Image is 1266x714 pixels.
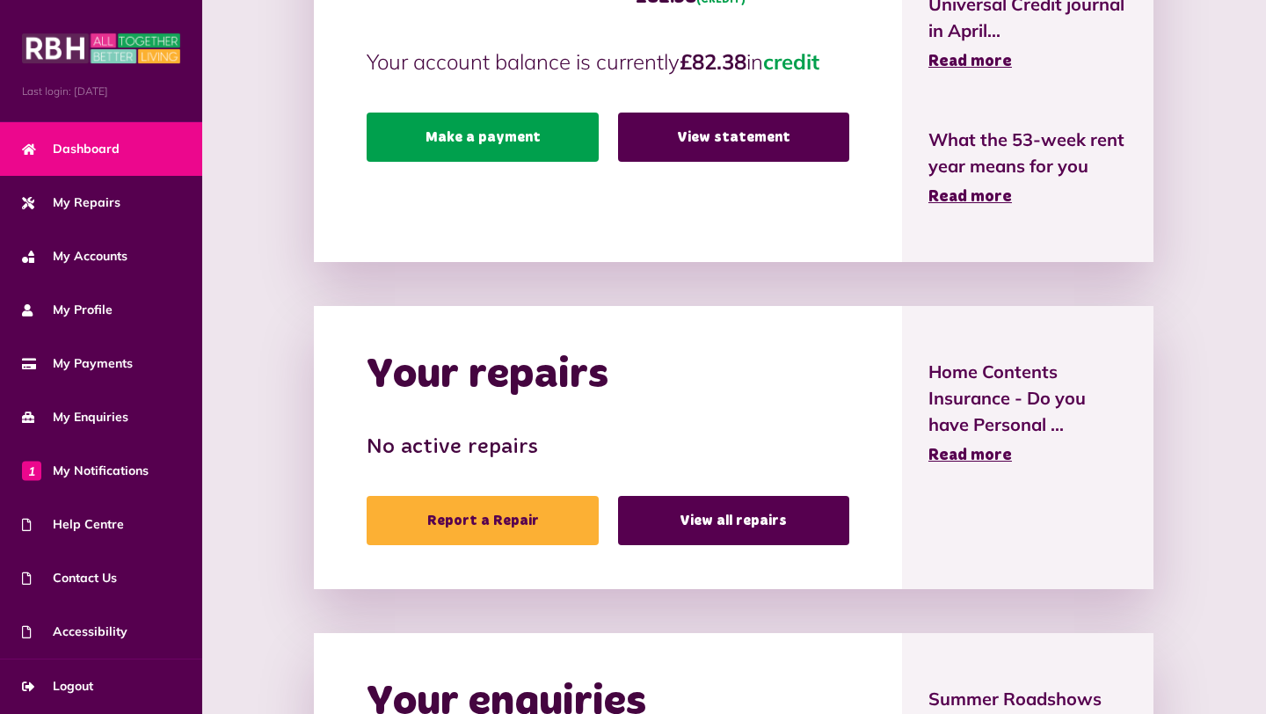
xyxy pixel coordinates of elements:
span: My Enquiries [22,408,128,426]
a: View all repairs [618,496,849,545]
a: Make a payment [367,113,598,162]
a: View statement [618,113,849,162]
span: Last login: [DATE] [22,84,180,99]
span: credit [763,48,819,75]
span: My Accounts [22,247,127,266]
img: MyRBH [22,31,180,66]
span: Dashboard [22,140,120,158]
span: Help Centre [22,515,124,534]
span: Read more [928,54,1012,69]
span: My Notifications [22,462,149,480]
h3: No active repairs [367,435,848,461]
span: My Repairs [22,193,120,212]
h2: Your repairs [367,350,608,401]
a: Report a Repair [367,496,598,545]
a: Home Contents Insurance - Do you have Personal ... Read more [928,359,1127,468]
strong: £82.38 [680,48,746,75]
span: Read more [928,189,1012,205]
span: Contact Us [22,569,117,587]
span: What the 53-week rent year means for you [928,127,1127,179]
span: Accessibility [22,623,127,641]
span: Home Contents Insurance - Do you have Personal ... [928,359,1127,438]
span: My Profile [22,301,113,319]
p: Your account balance is currently in [367,46,848,77]
span: Logout [22,677,93,696]
span: Read more [928,448,1012,463]
span: 1 [22,461,41,480]
span: My Payments [22,354,133,373]
a: What the 53-week rent year means for you Read more [928,127,1127,209]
